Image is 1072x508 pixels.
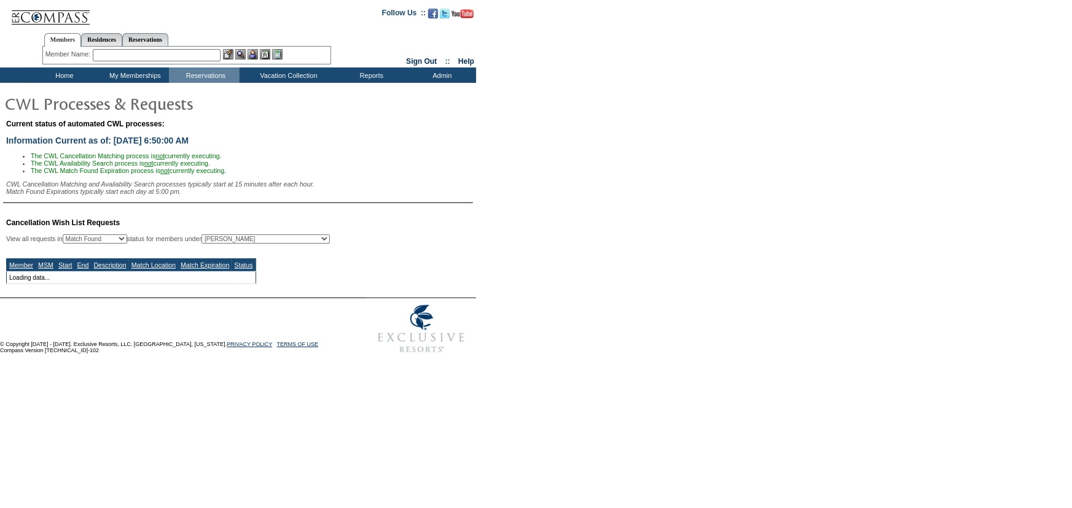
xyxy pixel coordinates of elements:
[382,7,426,22] td: Follow Us ::
[28,67,98,83] td: Home
[366,298,476,360] img: Exclusive Resorts
[144,160,154,167] u: not
[160,167,170,174] u: not
[45,49,93,60] div: Member Name:
[169,67,240,83] td: Reservations
[155,152,165,160] u: not
[6,136,189,145] span: Information Current as of: [DATE] 6:50:00 AM
[428,9,438,18] img: Become our fan on Facebook
[452,12,474,20] a: Subscribe to our YouTube Channel
[58,261,72,269] a: Start
[248,49,258,60] img: Impersonate
[227,341,272,347] a: PRIVACY POLICY
[7,272,256,284] td: Loading data...
[277,341,319,347] a: TERMS OF USE
[440,9,450,18] img: Follow us on Twitter
[122,33,168,46] a: Reservations
[6,234,330,244] div: View all requests in status for members under
[235,49,246,60] img: View
[181,261,229,269] a: Match Expiration
[272,49,283,60] img: b_calculator.gif
[9,261,33,269] a: Member
[93,261,126,269] a: Description
[31,160,210,167] span: The CWL Availability Search process is currently executing.
[458,57,474,66] a: Help
[260,49,270,60] img: Reservations
[6,218,120,227] span: Cancellation Wish List Requests
[428,12,438,20] a: Become our fan on Facebook
[38,261,53,269] a: MSM
[131,261,176,269] a: Match Location
[6,120,165,128] span: Current status of automated CWL processes:
[406,57,437,66] a: Sign Out
[223,49,233,60] img: b_edit.gif
[440,12,450,20] a: Follow us on Twitter
[44,33,82,47] a: Members
[335,67,405,83] td: Reports
[240,67,335,83] td: Vacation Collection
[445,57,450,66] span: ::
[98,67,169,83] td: My Memberships
[6,180,473,195] div: CWL Cancellation Matching and Availability Search processes typically start at 15 minutes after e...
[81,33,122,46] a: Residences
[234,261,252,269] a: Status
[31,152,222,160] span: The CWL Cancellation Matching process is currently executing.
[77,261,88,269] a: End
[405,67,476,83] td: Admin
[452,9,474,18] img: Subscribe to our YouTube Channel
[31,167,226,174] span: The CWL Match Found Expiration process is currently executing.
